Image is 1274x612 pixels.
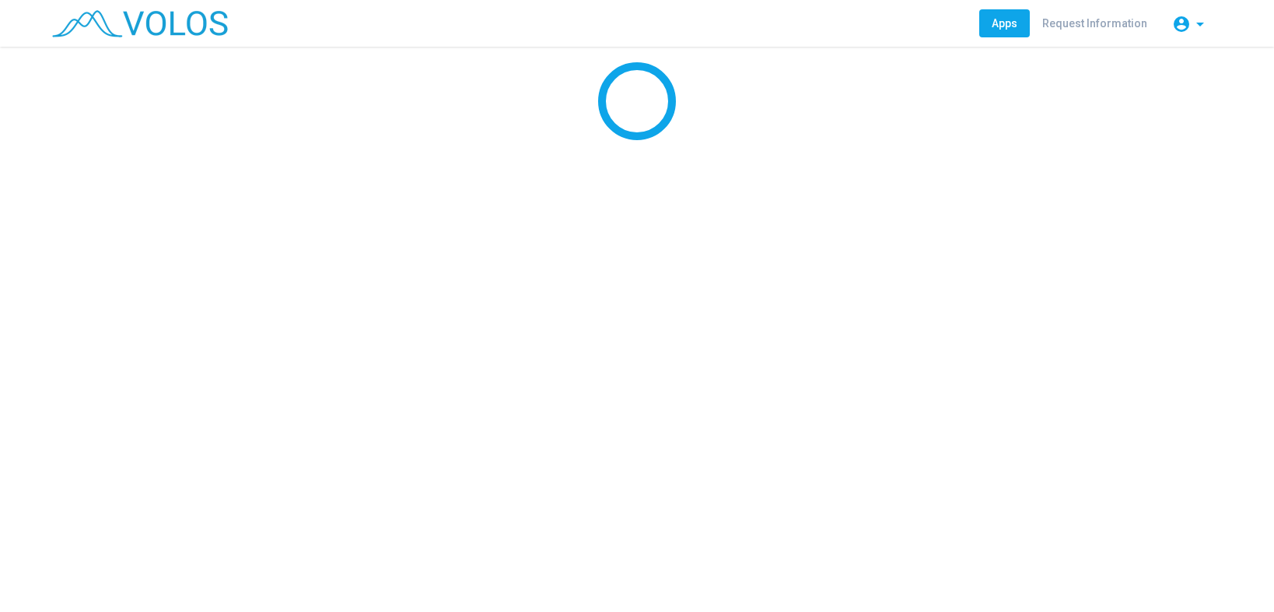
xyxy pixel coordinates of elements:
span: Request Information [1042,17,1147,30]
mat-icon: account_circle [1172,15,1191,33]
span: Apps [992,17,1017,30]
a: Request Information [1030,9,1160,37]
a: Apps [979,9,1030,37]
mat-icon: arrow_drop_down [1191,15,1209,33]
